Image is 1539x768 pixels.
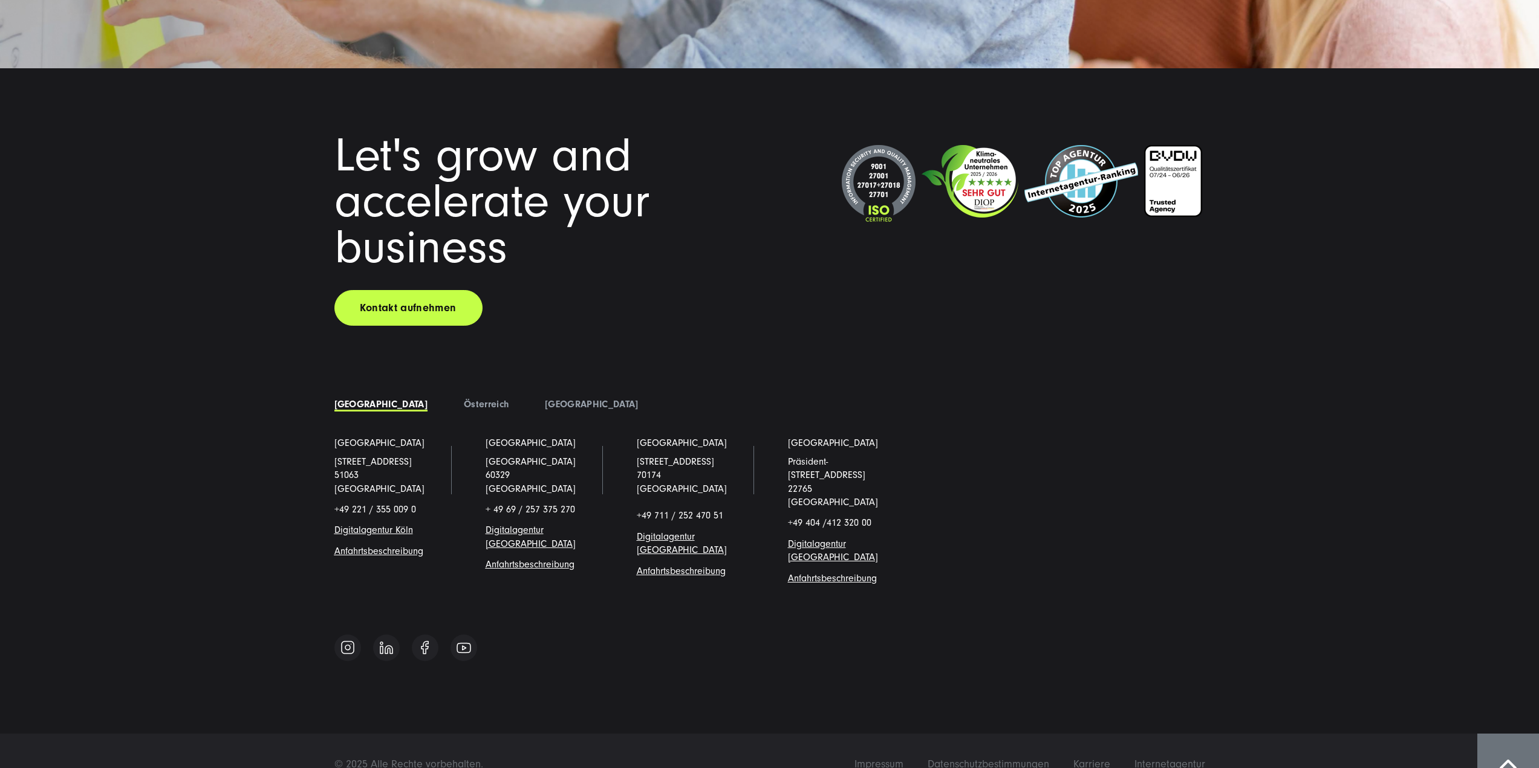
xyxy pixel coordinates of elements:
[637,566,726,576] a: Anfahrtsbeschreibung
[788,538,878,563] a: Digitalagentur [GEOGRAPHIC_DATA]
[486,436,576,450] a: [GEOGRAPHIC_DATA]
[380,641,393,654] img: Follow us on Linkedin
[486,559,574,570] span: g
[788,573,877,584] a: Anfahrtsbeschreibung
[788,455,903,509] p: Präsident-[STREET_ADDRESS] 22765 [GEOGRAPHIC_DATA]
[922,145,1018,218] img: Klimaneutrales Unternehmen SUNZINET GmbH
[486,470,576,494] a: 60329 [GEOGRAPHIC_DATA]
[637,456,714,467] a: [STREET_ADDRESS]
[421,641,429,654] img: Follow us on Facebook
[486,559,569,570] a: Anfahrtsbeschreibun
[408,524,413,535] a: n
[637,510,723,521] span: +49 711 / 252 470 51
[545,399,638,410] a: [GEOGRAPHIC_DATA]
[457,642,471,653] img: Follow us on Youtube
[788,517,871,528] span: +49 404 /
[334,436,425,450] a: [GEOGRAPHIC_DATA]
[486,524,576,549] a: Digitalagentur [GEOGRAPHIC_DATA]
[486,456,576,467] span: [GEOGRAPHIC_DATA]
[486,504,575,515] span: + 49 69 / 257 375 270
[334,546,423,557] a: Anfahrtsbeschreibung
[1144,145,1202,217] img: BVDW-Zertifizierung-Weiß
[637,531,727,555] a: Digitalagentur [GEOGRAPHIC_DATA]
[334,129,649,274] span: Let's grow and accelerate your business
[842,145,916,223] img: ISO-Siegel_2024_dunkel
[334,290,483,326] a: Kontakt aufnehmen
[788,436,878,450] a: [GEOGRAPHIC_DATA]
[334,524,408,535] a: Digitalagentur Köl
[1024,145,1138,218] img: Top Internetagentur und Full Service Digitalagentur SUNZINET - 2024
[637,470,727,494] a: 70174 [GEOGRAPHIC_DATA]
[637,436,727,450] a: [GEOGRAPHIC_DATA]
[827,517,871,528] span: 412 320 00
[334,503,449,516] p: +49 221 / 355 009 0
[340,640,355,655] img: Follow us on Instagram
[334,399,428,410] a: [GEOGRAPHIC_DATA]
[464,399,509,410] a: Österreich
[334,470,425,494] a: 51063 [GEOGRAPHIC_DATA]
[334,456,412,467] a: [STREET_ADDRESS]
